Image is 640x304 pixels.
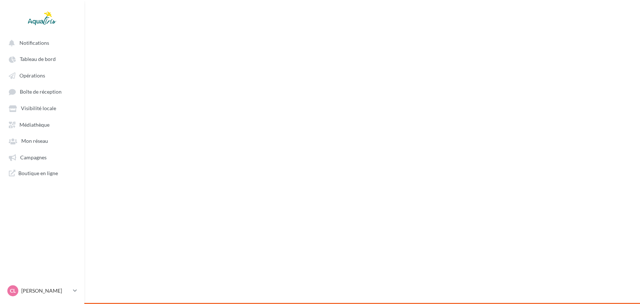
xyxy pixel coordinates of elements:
[4,134,80,147] a: Mon réseau
[20,89,62,95] span: Boîte de réception
[19,40,49,46] span: Notifications
[20,154,47,160] span: Campagnes
[4,118,80,131] a: Médiathèque
[4,85,80,98] a: Boîte de réception
[19,122,50,128] span: Médiathèque
[4,36,77,49] button: Notifications
[20,56,56,62] span: Tableau de bord
[6,284,78,298] a: CL [PERSON_NAME]
[4,167,80,180] a: Boutique en ligne
[21,287,70,294] p: [PERSON_NAME]
[4,101,80,115] a: Visibilité locale
[21,138,48,144] span: Mon réseau
[4,69,80,82] a: Opérations
[10,287,16,294] span: CL
[18,170,58,177] span: Boutique en ligne
[21,105,56,112] span: Visibilité locale
[4,151,80,164] a: Campagnes
[4,52,80,65] a: Tableau de bord
[19,72,45,79] span: Opérations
